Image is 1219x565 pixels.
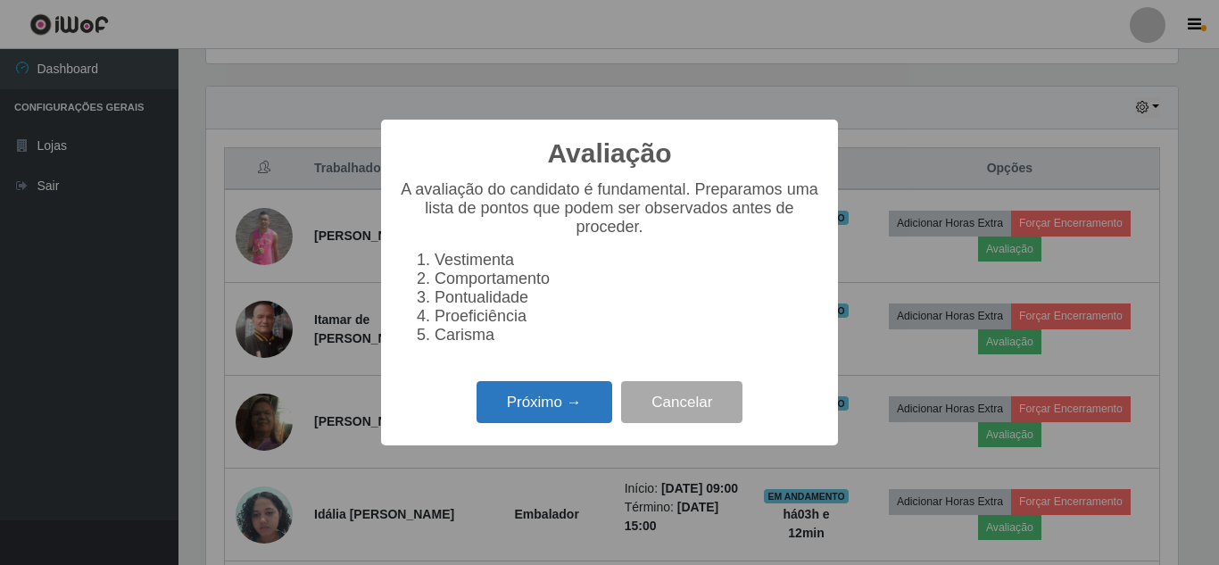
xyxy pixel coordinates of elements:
[435,288,820,307] li: Pontualidade
[435,307,820,326] li: Proeficiência
[435,270,820,288] li: Comportamento
[548,137,672,170] h2: Avaliação
[435,251,820,270] li: Vestimenta
[399,180,820,237] p: A avaliação do candidato é fundamental. Preparamos uma lista de pontos que podem ser observados a...
[435,326,820,345] li: Carisma
[621,381,742,423] button: Cancelar
[477,381,612,423] button: Próximo →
